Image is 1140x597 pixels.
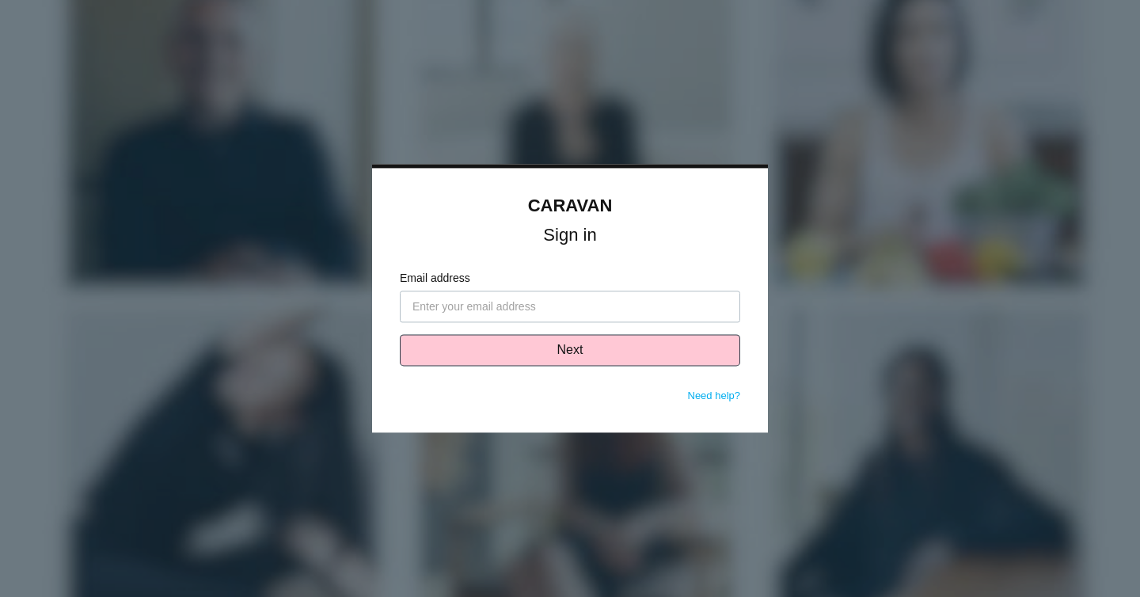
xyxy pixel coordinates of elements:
a: CARAVAN [528,196,613,215]
label: Email address [400,271,740,287]
h1: Sign in [400,229,740,243]
a: Need help? [688,390,741,402]
input: Enter your email address [400,291,740,323]
button: Next [400,335,740,367]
